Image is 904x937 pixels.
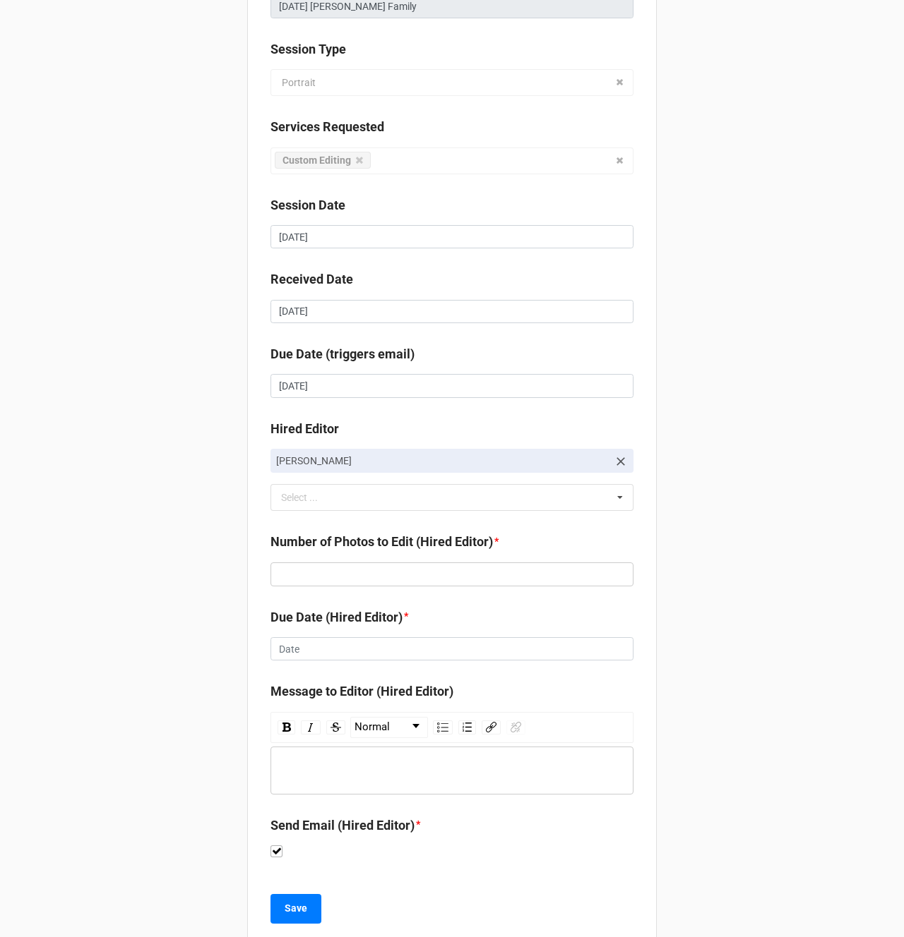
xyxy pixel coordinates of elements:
span: Normal [355,719,390,736]
div: Strikethrough [326,720,345,735]
input: Date [270,637,634,661]
label: Services Requested [270,117,384,137]
input: Date [270,300,634,324]
div: rdw-dropdown [350,717,428,738]
p: [PERSON_NAME] [276,454,608,468]
div: rdw-link-control [479,717,528,738]
label: Session Date [270,195,345,215]
div: Ordered [458,720,476,735]
div: Italic [301,720,321,735]
div: Unordered [433,720,453,735]
label: Send Email (Hired Editor) [270,816,415,835]
label: Due Date (triggers email) [270,344,415,364]
label: Received Date [270,270,353,289]
div: Bold [278,720,295,735]
button: Save [270,894,321,924]
div: rdw-inline-control [275,717,348,738]
input: Date [270,225,634,249]
div: rdw-toolbar [270,712,634,743]
div: rdw-wrapper [270,712,634,794]
label: Message to Editor (Hired Editor) [270,682,453,701]
div: rdw-block-control [348,717,430,738]
label: Due Date (Hired Editor) [270,607,403,627]
div: Select ... [278,490,338,506]
div: Link [482,720,501,735]
div: rdw-list-control [430,717,479,738]
label: Number of Photos to Edit (Hired Editor) [270,532,493,552]
b: Save [285,901,307,916]
div: rdw-editor [278,763,627,778]
a: Block Type [351,718,427,737]
label: Hired Editor [270,419,339,439]
div: Unlink [506,720,525,735]
label: Session Type [270,40,346,59]
input: Date [270,374,634,398]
